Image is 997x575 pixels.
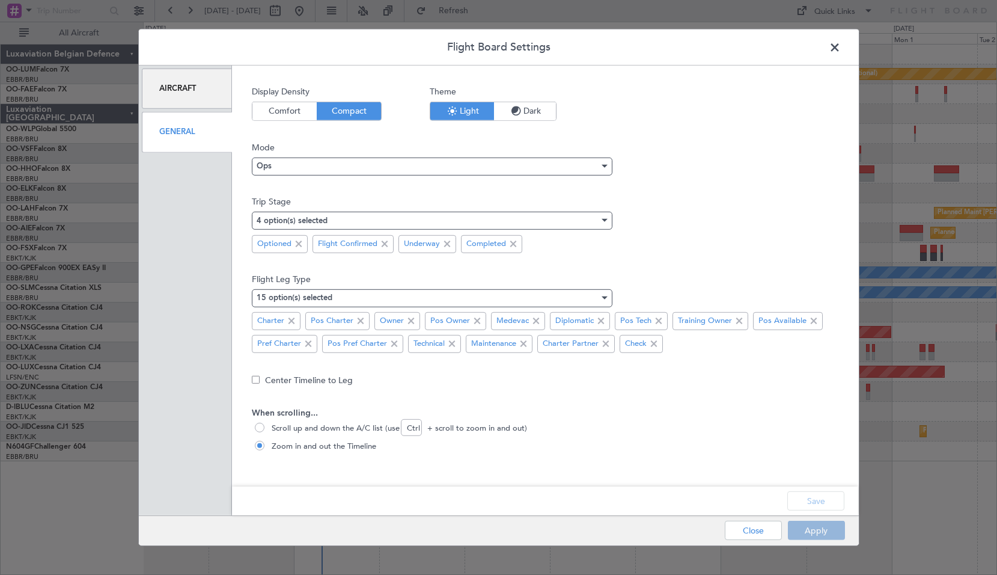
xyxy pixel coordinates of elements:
[257,294,332,302] mat-select-trigger: 15 option(s) selected
[555,315,594,327] span: Diplomatic
[430,85,556,98] span: Theme
[252,272,838,285] span: Flight Leg Type
[725,521,782,540] button: Close
[678,315,732,327] span: Training Owner
[257,338,301,350] span: Pref Charter
[252,407,838,420] span: When scrolling...
[257,315,284,327] span: Charter
[317,102,381,120] button: Compact
[494,102,556,120] button: Dark
[758,315,806,327] span: Pos Available
[380,315,404,327] span: Owner
[318,238,377,250] span: Flight Confirmed
[311,315,353,327] span: Pos Charter
[267,441,376,453] span: Zoom in and out the Timeline
[471,338,516,350] span: Maintenance
[252,85,382,98] span: Display Density
[252,141,838,153] span: Mode
[267,423,527,435] span: Scroll up and down the A/C list (use Ctrl + scroll to zoom in and out)
[404,238,440,250] span: Underway
[142,112,233,152] div: General
[430,315,470,327] span: Pos Owner
[142,69,233,109] div: Aircraft
[257,238,291,250] span: Optioned
[265,374,353,386] label: Center Timeline to Leg
[625,338,647,350] span: Check
[328,338,387,350] span: Pos Pref Charter
[139,29,859,66] header: Flight Board Settings
[430,102,494,120] button: Light
[252,195,838,208] span: Trip Stage
[496,315,529,327] span: Medevac
[620,315,651,327] span: Pos Tech
[466,238,506,250] span: Completed
[257,162,272,170] span: Ops
[257,217,328,225] mat-select-trigger: 4 option(s) selected
[543,338,599,350] span: Charter Partner
[252,102,317,120] button: Comfort
[413,338,445,350] span: Technical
